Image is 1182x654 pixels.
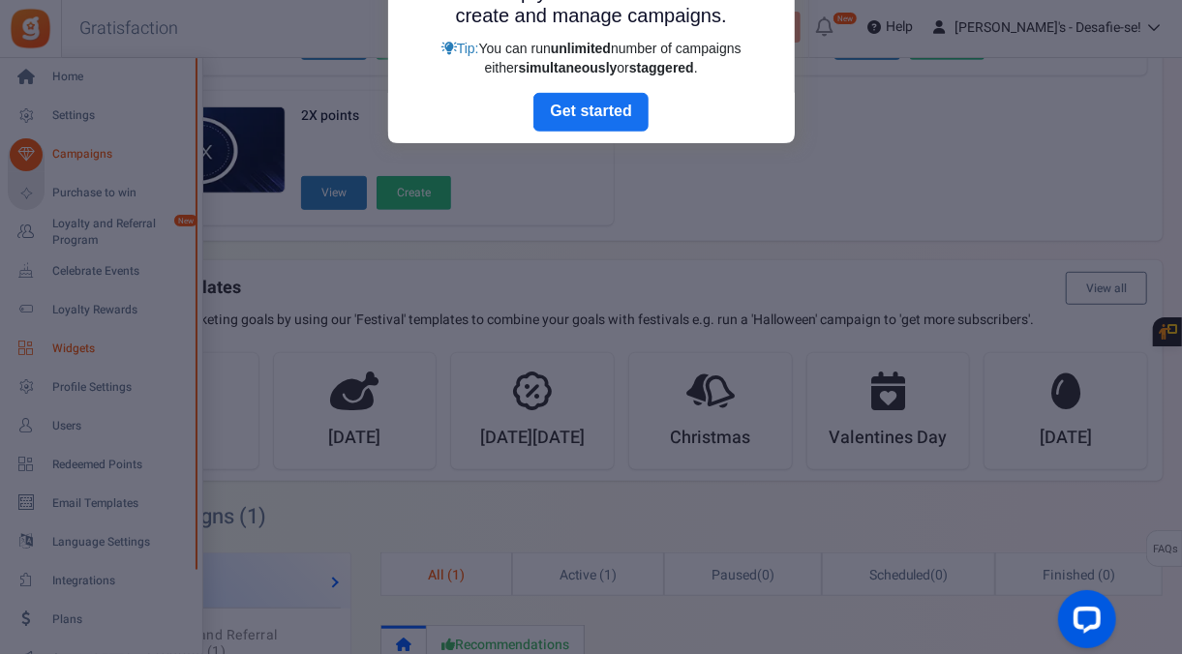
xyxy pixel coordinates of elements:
[432,39,751,77] div: Tip:
[533,93,648,132] a: Next
[629,60,694,75] strong: staggered
[479,41,742,75] span: You can run number of campaigns either or .
[519,60,618,75] strong: simultaneously
[551,41,611,56] strong: unlimited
